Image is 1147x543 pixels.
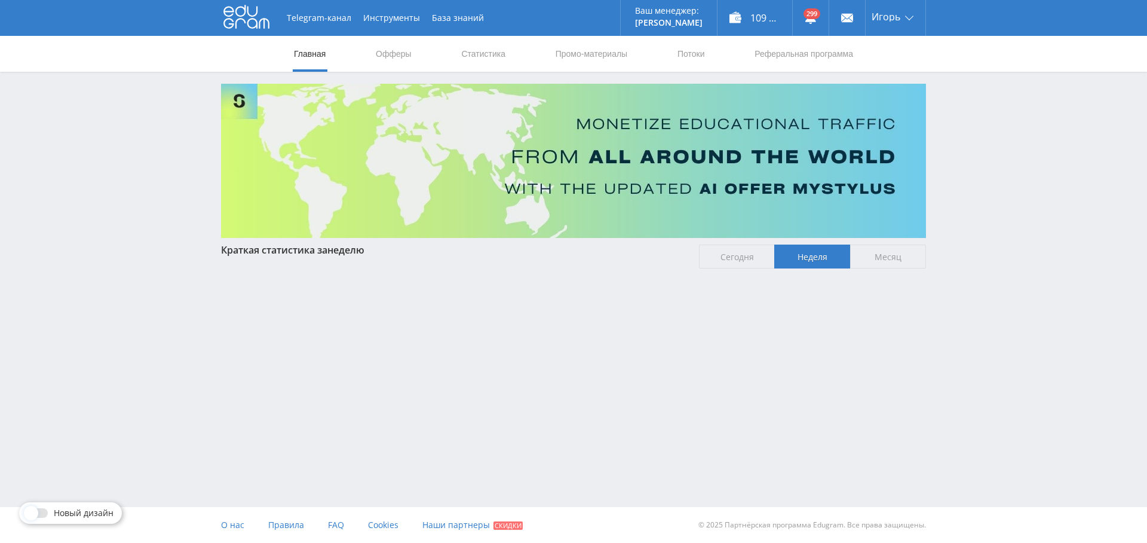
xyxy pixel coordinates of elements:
a: Потоки [676,36,706,72]
span: О нас [221,519,244,530]
a: Главная [293,36,327,72]
a: Реферальная программа [753,36,854,72]
span: Наши партнеры [422,519,490,530]
a: FAQ [328,507,344,543]
span: Cookies [368,519,398,530]
span: FAQ [328,519,344,530]
a: Офферы [375,36,413,72]
a: Правила [268,507,304,543]
a: Промо-материалы [554,36,628,72]
span: Игорь [872,12,900,22]
a: Наши партнеры Скидки [422,507,523,543]
span: Новый дизайн [54,508,114,518]
p: [PERSON_NAME] [635,18,703,28]
span: Неделя [774,245,850,269]
a: Cookies [368,507,398,543]
a: О нас [221,507,244,543]
span: Правила [268,519,304,530]
div: © 2025 Партнёрская программа Edugram. Все права защищены. [579,507,926,543]
div: Краткая статистика за [221,245,687,255]
span: Сегодня [699,245,775,269]
p: Ваш менеджер: [635,6,703,16]
img: Banner [221,84,926,238]
span: Месяц [850,245,926,269]
a: Статистика [460,36,507,72]
span: Скидки [493,521,523,530]
span: неделю [327,243,364,257]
